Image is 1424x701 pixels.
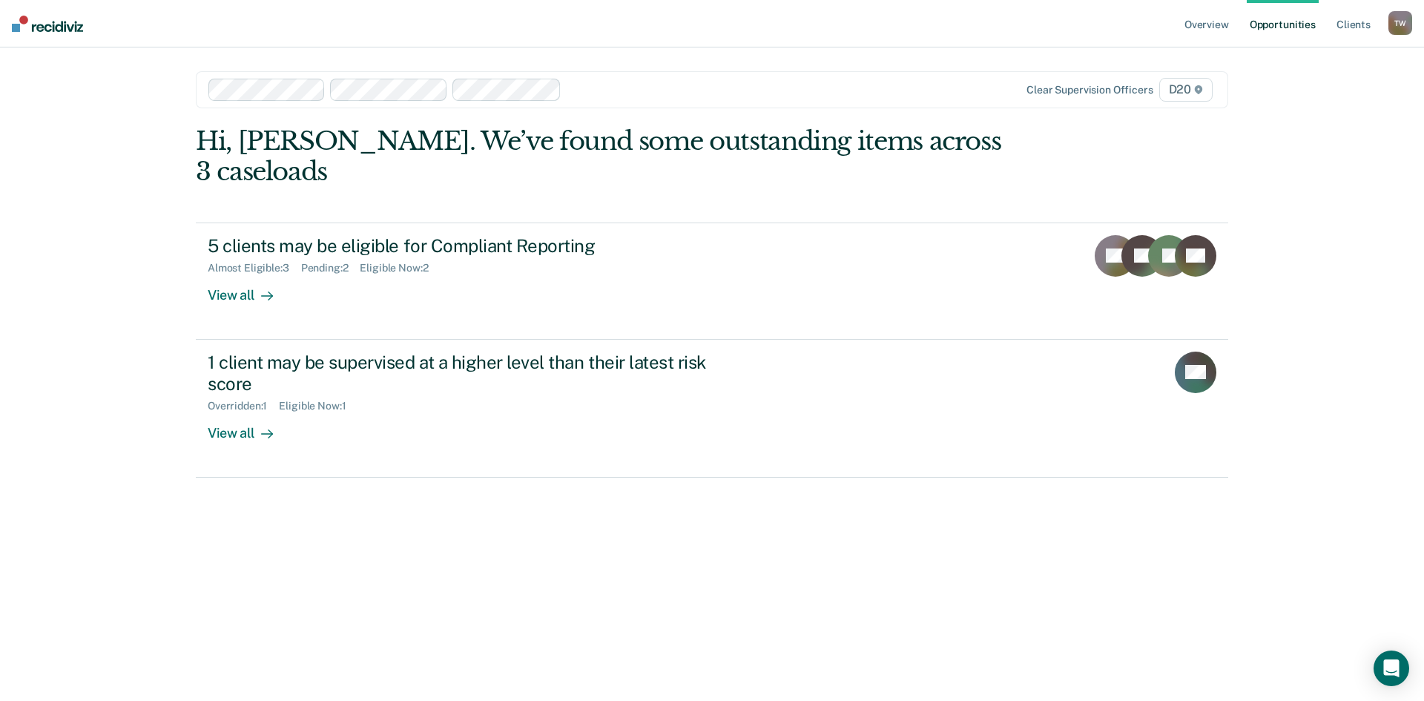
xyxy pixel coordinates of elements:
a: 5 clients may be eligible for Compliant ReportingAlmost Eligible:3Pending:2Eligible Now:2View all [196,223,1228,340]
div: Eligible Now : 1 [279,400,357,412]
button: TW [1388,11,1412,35]
span: D20 [1159,78,1213,102]
div: Pending : 2 [301,262,360,274]
div: View all [208,274,291,303]
div: Open Intercom Messenger [1374,651,1409,686]
div: Overridden : 1 [208,400,279,412]
a: 1 client may be supervised at a higher level than their latest risk scoreOverridden:1Eligible Now... [196,340,1228,478]
img: Recidiviz [12,16,83,32]
div: Hi, [PERSON_NAME]. We’ve found some outstanding items across 3 caseloads [196,126,1022,187]
div: Eligible Now : 2 [360,262,440,274]
div: View all [208,412,291,441]
div: 5 clients may be eligible for Compliant Reporting [208,235,728,257]
div: T W [1388,11,1412,35]
div: Almost Eligible : 3 [208,262,301,274]
div: 1 client may be supervised at a higher level than their latest risk score [208,352,728,395]
div: Clear supervision officers [1026,84,1153,96]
